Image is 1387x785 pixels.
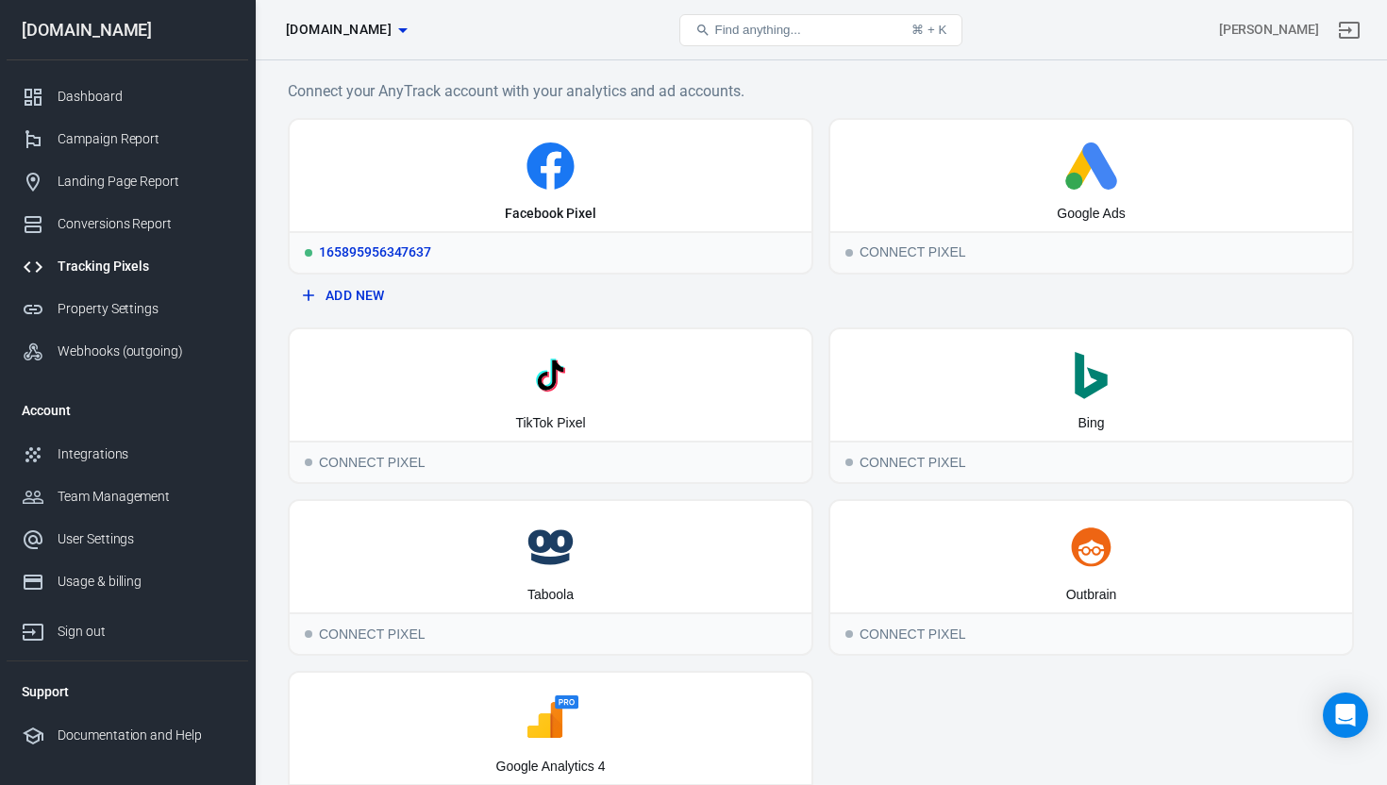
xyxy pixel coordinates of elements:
[58,214,233,234] div: Conversions Report
[58,87,233,107] div: Dashboard
[58,299,233,319] div: Property Settings
[7,245,248,288] a: Tracking Pixels
[7,22,248,39] div: [DOMAIN_NAME]
[288,499,813,656] button: TaboolaConnect PixelConnect Pixel
[7,388,248,433] li: Account
[1057,205,1125,224] div: Google Ads
[7,75,248,118] a: Dashboard
[830,231,1352,273] div: Connect Pixel
[7,603,248,653] a: Sign out
[58,572,233,592] div: Usage & billing
[58,487,233,507] div: Team Management
[290,441,811,482] div: Connect Pixel
[7,518,248,560] a: User Settings
[58,257,233,276] div: Tracking Pixels
[58,342,233,361] div: Webhooks (outgoing)
[828,499,1354,656] button: OutbrainConnect PixelConnect Pixel
[7,476,248,518] a: Team Management
[58,529,233,549] div: User Settings
[527,586,574,605] div: Taboola
[830,612,1352,654] div: Connect Pixel
[7,330,248,373] a: Webhooks (outgoing)
[58,444,233,464] div: Integrations
[295,278,806,313] button: Add New
[845,459,853,466] span: Connect Pixel
[7,669,248,714] li: Support
[828,327,1354,484] button: BingConnect PixelConnect Pixel
[286,18,392,42] span: thrivecart.com
[1323,693,1368,738] div: Open Intercom Messenger
[1066,586,1117,605] div: Outbrain
[1078,414,1104,433] div: Bing
[278,12,414,47] button: [DOMAIN_NAME]
[58,622,233,642] div: Sign out
[714,23,800,37] span: Find anything...
[845,249,853,257] span: Connect Pixel
[288,327,813,484] button: TikTok PixelConnect PixelConnect Pixel
[7,433,248,476] a: Integrations
[505,205,595,224] div: Facebook Pixel
[58,172,233,192] div: Landing Page Report
[7,160,248,203] a: Landing Page Report
[7,288,248,330] a: Property Settings
[290,231,811,273] div: 165895956347637
[58,726,233,745] div: Documentation and Help
[7,560,248,603] a: Usage & billing
[7,118,248,160] a: Campaign Report
[515,414,585,433] div: TikTok Pixel
[679,14,962,46] button: Find anything...⌘ + K
[305,459,312,466] span: Connect Pixel
[828,118,1354,275] button: Google AdsConnect PixelConnect Pixel
[290,612,811,654] div: Connect Pixel
[845,630,853,638] span: Connect Pixel
[7,203,248,245] a: Conversions Report
[1327,8,1372,53] a: Sign out
[288,118,813,275] a: Facebook PixelRunning165895956347637
[288,79,1354,103] h6: Connect your AnyTrack account with your analytics and ad accounts.
[830,441,1352,482] div: Connect Pixel
[496,758,606,777] div: Google Analytics 4
[58,129,233,149] div: Campaign Report
[305,630,312,638] span: Connect Pixel
[911,23,946,37] div: ⌘ + K
[1219,20,1319,40] div: Account id: Ghki4vdQ
[305,249,312,257] span: Running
